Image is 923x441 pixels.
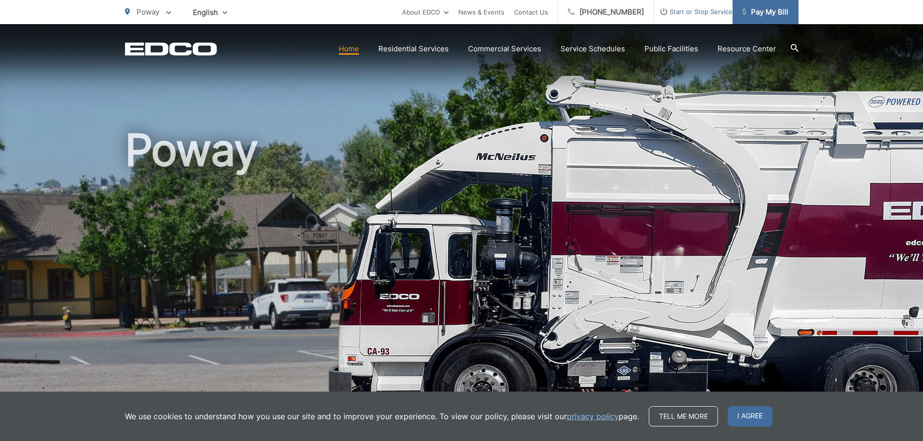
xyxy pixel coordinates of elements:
h1: Poway [125,126,798,432]
a: Resource Center [718,43,776,55]
a: Contact Us [514,6,548,18]
a: About EDCO [402,6,449,18]
a: EDCD logo. Return to the homepage. [125,42,217,56]
p: We use cookies to understand how you use our site and to improve your experience. To view our pol... [125,411,639,422]
a: News & Events [458,6,504,18]
a: Commercial Services [468,43,541,55]
a: Home [339,43,359,55]
a: Public Facilities [644,43,698,55]
span: Poway [137,7,159,16]
a: Residential Services [378,43,449,55]
span: English [186,4,235,21]
span: I agree [728,406,772,426]
span: Pay My Bill [742,6,788,18]
a: privacy policy [567,411,619,422]
a: Tell me more [649,406,718,426]
a: Service Schedules [561,43,625,55]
